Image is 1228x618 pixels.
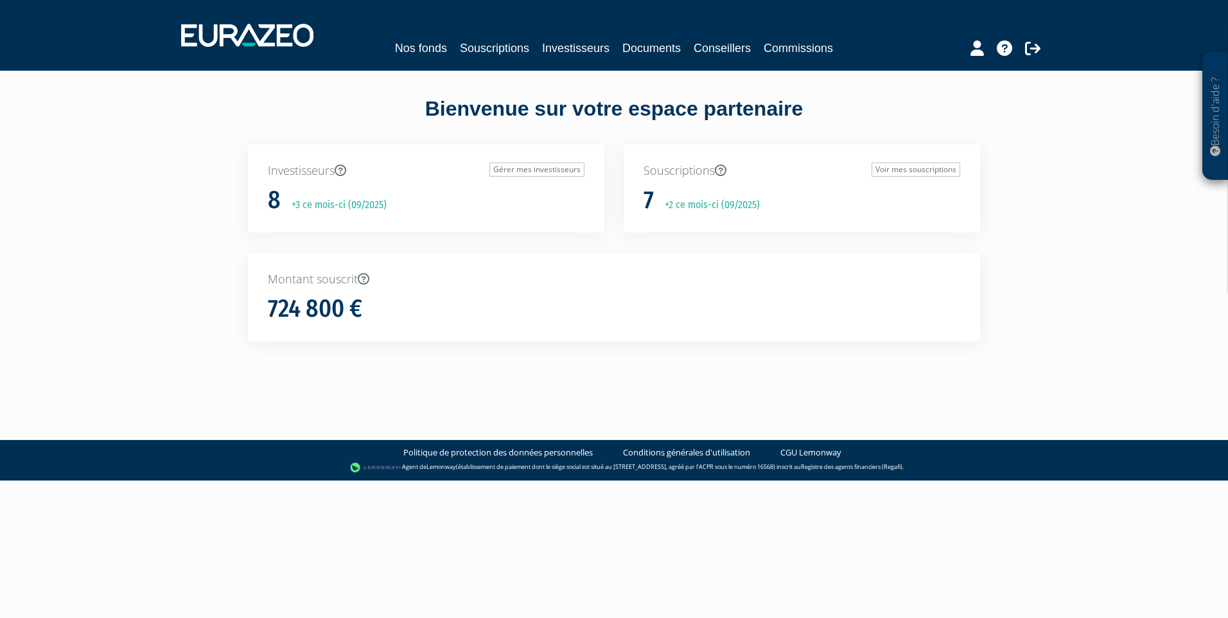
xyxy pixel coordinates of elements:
p: Montant souscrit [268,271,960,288]
p: Souscriptions [644,163,960,179]
h1: 724 800 € [268,296,362,322]
a: Documents [622,39,681,57]
a: Nos fonds [395,39,447,57]
img: logo-lemonway.png [350,461,399,474]
h1: 7 [644,187,654,214]
p: Investisseurs [268,163,584,179]
a: Souscriptions [460,39,529,57]
a: Conseillers [694,39,751,57]
p: +3 ce mois-ci (09/2025) [283,198,387,213]
p: Besoin d'aide ? [1208,58,1223,174]
a: Investisseurs [542,39,610,57]
a: Lemonway [426,463,456,471]
div: - Agent de (établissement de paiement dont le siège social est situé au [STREET_ADDRESS], agréé p... [13,461,1215,474]
a: Gérer mes investisseurs [489,163,584,177]
a: Commissions [764,39,833,57]
div: Bienvenue sur votre espace partenaire [238,94,990,145]
h1: 8 [268,187,281,214]
p: +2 ce mois-ci (09/2025) [656,198,760,213]
a: Voir mes souscriptions [872,163,960,177]
a: Registre des agents financiers (Regafi) [801,463,902,471]
a: Conditions générales d'utilisation [623,446,750,459]
a: Politique de protection des données personnelles [403,446,593,459]
a: CGU Lemonway [780,446,841,459]
img: 1732889491-logotype_eurazeo_blanc_rvb.png [181,24,313,47]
